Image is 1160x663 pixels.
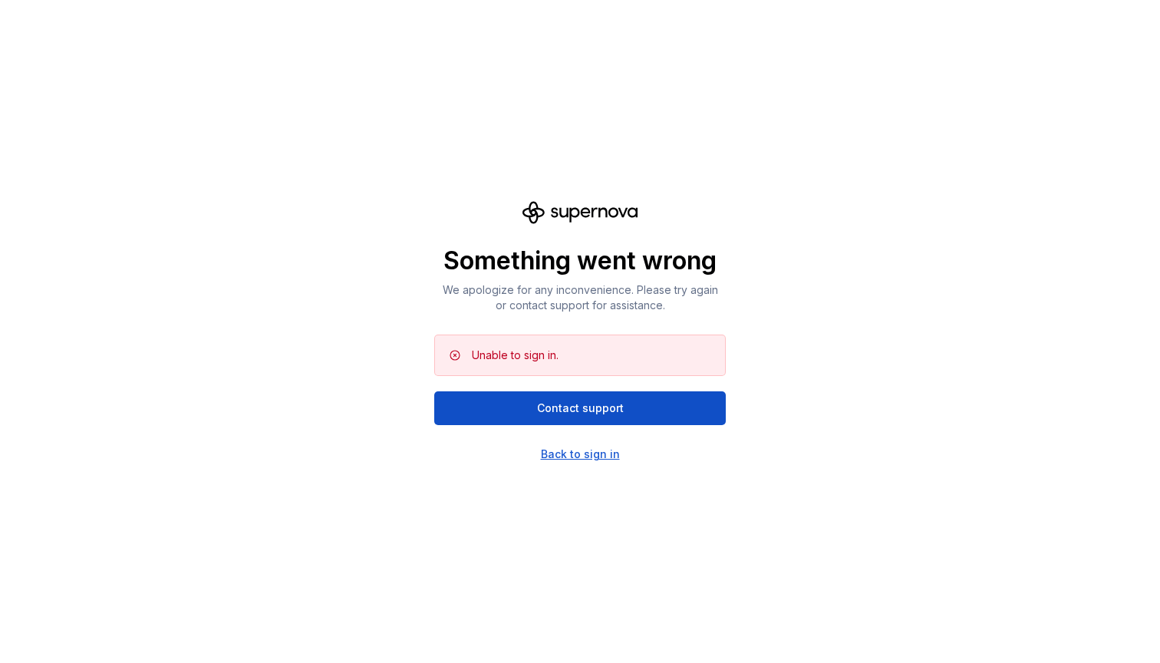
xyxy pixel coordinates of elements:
p: We apologize for any inconvenience. Please try again or contact support for assistance. [434,282,726,313]
div: Unable to sign in. [472,348,559,363]
a: Back to sign in [541,447,620,462]
button: Contact support [434,391,726,425]
span: Contact support [537,401,624,416]
p: Something went wrong [434,246,726,276]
